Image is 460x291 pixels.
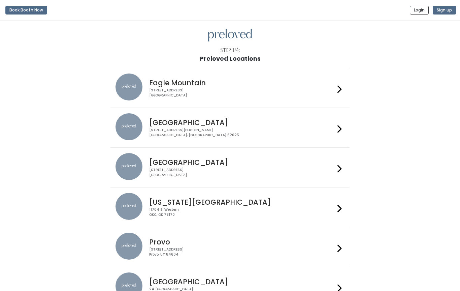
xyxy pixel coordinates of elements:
[116,113,142,140] img: preloved location
[149,168,334,177] div: [STREET_ADDRESS] [GEOGRAPHIC_DATA]
[149,119,334,126] h4: [GEOGRAPHIC_DATA]
[149,128,334,138] div: [STREET_ADDRESS][PERSON_NAME] [GEOGRAPHIC_DATA], [GEOGRAPHIC_DATA] 62025
[220,47,240,54] div: Step 1/4:
[149,88,334,98] div: [STREET_ADDRESS] [GEOGRAPHIC_DATA]
[5,3,47,18] a: Book Booth Now
[116,193,142,220] img: preloved location
[116,153,142,180] img: preloved location
[149,198,334,206] h4: [US_STATE][GEOGRAPHIC_DATA]
[208,29,252,42] img: preloved logo
[5,6,47,14] button: Book Booth Now
[116,74,344,102] a: preloved location Eagle Mountain [STREET_ADDRESS][GEOGRAPHIC_DATA]
[410,6,429,14] button: Login
[149,79,334,87] h4: Eagle Mountain
[116,233,344,261] a: preloved location Provo [STREET_ADDRESS]Provo, UT 84604
[149,238,334,246] h4: Provo
[200,55,261,62] h1: Preloved Locations
[149,247,334,257] div: [STREET_ADDRESS] Provo, UT 84604
[116,153,344,182] a: preloved location [GEOGRAPHIC_DATA] [STREET_ADDRESS][GEOGRAPHIC_DATA]
[116,193,344,222] a: preloved location [US_STATE][GEOGRAPHIC_DATA] 11704 S. WesternOKC, OK 73170
[149,158,334,166] h4: [GEOGRAPHIC_DATA]
[433,6,456,14] button: Sign up
[149,278,334,286] h4: [GEOGRAPHIC_DATA]
[149,207,334,217] div: 11704 S. Western OKC, OK 73170
[116,233,142,260] img: preloved location
[116,74,142,100] img: preloved location
[116,113,344,142] a: preloved location [GEOGRAPHIC_DATA] [STREET_ADDRESS][PERSON_NAME][GEOGRAPHIC_DATA], [GEOGRAPHIC_D...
